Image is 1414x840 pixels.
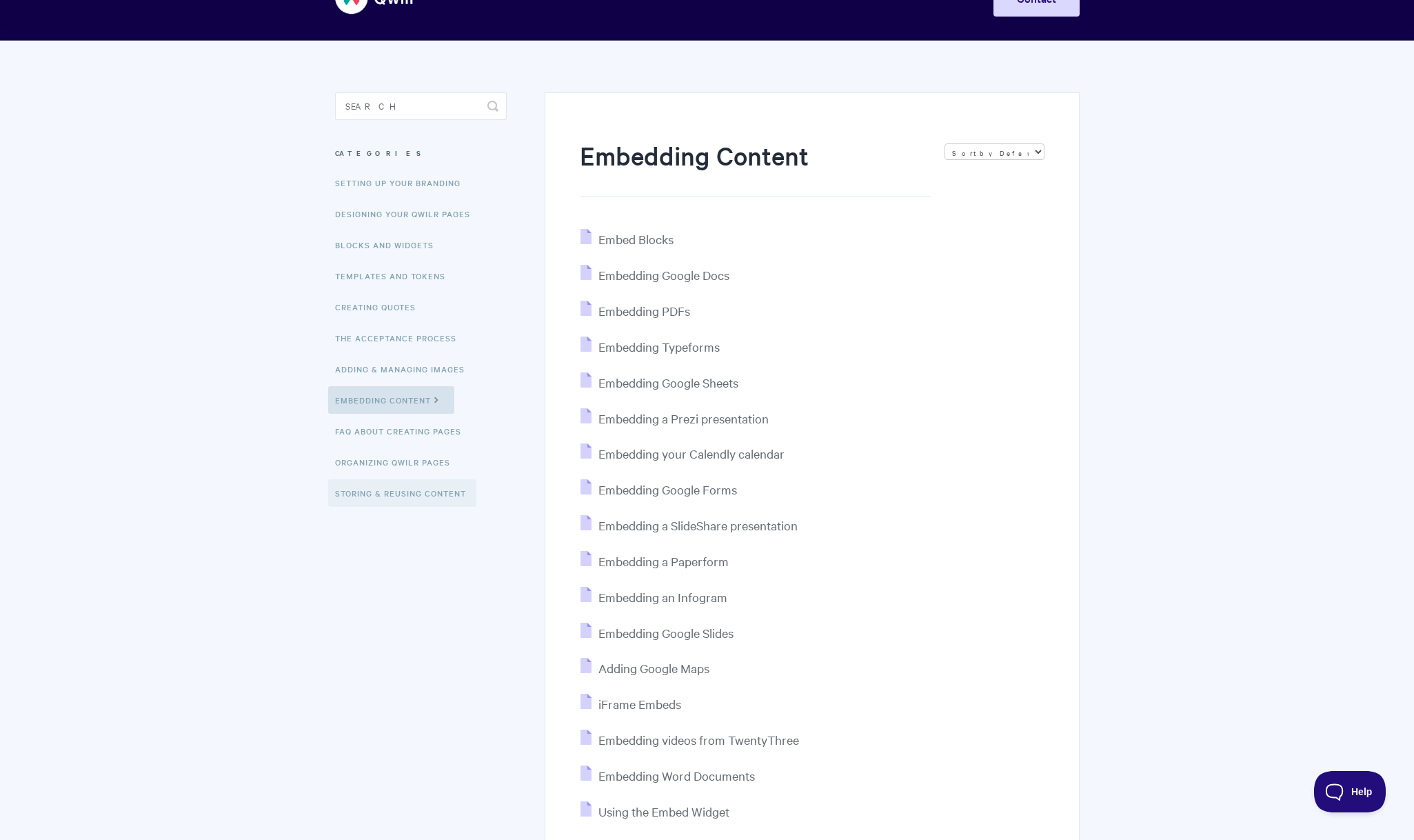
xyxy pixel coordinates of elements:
span: Embedding Typeforms [598,339,720,354]
a: Embedding an Infogram [580,589,727,605]
span: Embedding an Infogram [598,589,727,605]
span: Embedding Google Docs [598,267,729,283]
a: Embed Blocks [580,231,674,247]
a: Embedding a SlideShare presentation [580,517,798,533]
a: Embedding a Paperform [580,553,729,569]
span: Embedding Google Forms [598,481,737,497]
a: Embedding Word Documents [580,768,755,783]
a: Adding Google Maps [580,660,709,676]
h3: Categories [335,141,507,166]
a: Embedding Google Forms [580,481,737,497]
a: Organizing Qwilr Pages [335,448,461,476]
a: Templates and Tokens [335,262,456,290]
a: Embedding Google Sheets [580,374,738,390]
span: Using the Embed Widget [598,803,729,819]
a: Embedding Typeforms [580,339,720,354]
a: Designing Your Qwilr Pages [335,200,481,228]
span: Embedding videos from TwentyThree [598,732,799,748]
a: Blocks and Widgets [335,231,444,259]
span: Adding Google Maps [598,660,709,676]
a: Embedding PDFs [580,303,690,319]
a: Embedding Google Docs [580,267,729,283]
span: Embedding Google Slides [598,625,734,641]
a: Embedding a Prezi presentation [580,410,769,426]
a: Embedding Google Slides [580,625,734,641]
span: Embedding your Calendly calendar [598,446,785,461]
a: Setting up your Branding [335,169,471,197]
a: The Acceptance Process [335,324,467,352]
iframe: Toggle Customer Support [1314,771,1386,812]
span: Embedding PDFs [598,303,690,319]
a: Storing & Reusing Content [328,479,476,507]
a: Creating Quotes [335,293,426,321]
a: Embedding your Calendly calendar [580,446,785,461]
span: Embedding a Prezi presentation [598,410,769,426]
a: Embedding videos from TwentyThree [580,732,799,748]
a: iFrame Embeds [580,696,681,712]
span: Embedding a SlideShare presentation [598,517,798,533]
h1: Embedding Content [580,138,930,197]
a: Using the Embed Widget [580,803,729,819]
a: Adding & Managing Images [335,355,475,383]
a: Embedding Content [328,386,454,414]
a: FAQ About Creating Pages [335,417,472,445]
span: Embedding Google Sheets [598,374,738,390]
span: Embedding Word Documents [598,768,755,783]
input: Search [335,92,507,120]
span: iFrame Embeds [598,696,681,712]
select: Page reloads on selection [945,143,1044,160]
span: Embedding a Paperform [598,553,729,569]
span: Embed Blocks [598,231,674,247]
